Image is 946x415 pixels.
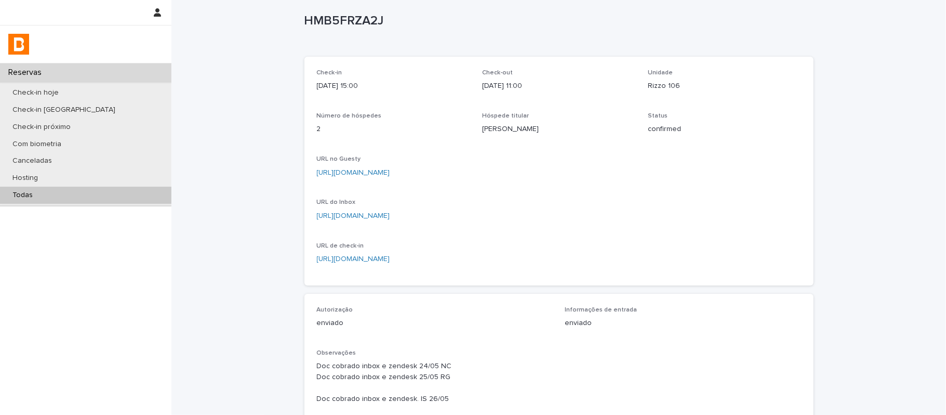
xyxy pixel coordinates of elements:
img: zVaNuJHRTjyIjT5M9Xd5 [8,34,29,55]
a: [URL][DOMAIN_NAME] [317,212,390,219]
p: Check-in hoje [4,88,67,97]
p: [PERSON_NAME] [482,124,635,135]
p: enviado [317,318,553,329]
p: Check-in [GEOGRAPHIC_DATA] [4,106,124,114]
span: Status [648,113,668,119]
p: enviado [565,318,801,329]
span: Informações de entrada [565,307,637,313]
p: 2 [317,124,470,135]
p: Rizzo 106 [648,81,801,92]
p: Canceladas [4,157,60,165]
p: [DATE] 11:00 [482,81,635,92]
span: Check-in [317,70,342,76]
span: Número de hóspedes [317,113,382,119]
span: Hóspede titular [482,113,529,119]
span: Unidade [648,70,673,76]
p: Check-in próximo [4,123,79,132]
span: URL no Guesty [317,156,361,162]
span: Observações [317,350,356,356]
span: Check-out [482,70,513,76]
a: [URL][DOMAIN_NAME] [317,169,390,176]
p: [DATE] 15:00 [317,81,470,92]
span: URL de check-in [317,243,364,249]
span: Autorização [317,307,353,313]
span: URL do Inbox [317,199,356,205]
p: Todas [4,191,41,200]
p: Reservas [4,68,50,77]
p: HMB5FRZA2J [304,14,809,29]
a: [URL][DOMAIN_NAME] [317,255,390,263]
p: confirmed [648,124,801,135]
p: Com biometria [4,140,70,149]
p: Hosting [4,174,46,183]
